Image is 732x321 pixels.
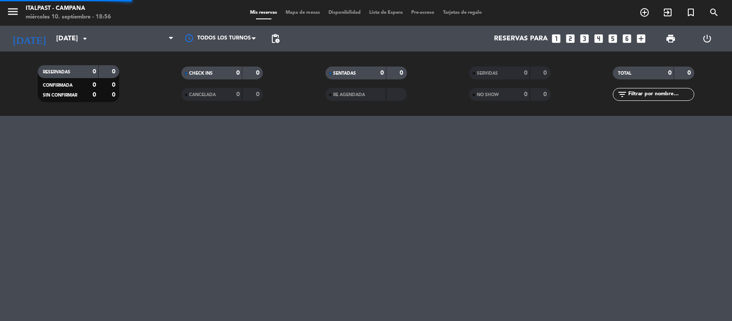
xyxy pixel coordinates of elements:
span: RESERVADAS [43,70,70,74]
span: Reservas para [494,35,548,43]
i: turned_in_not [686,7,696,18]
span: Mis reservas [246,10,281,15]
i: filter_list [617,89,627,100]
i: looks_4 [593,33,604,44]
strong: 0 [93,92,96,98]
strong: 0 [93,69,96,75]
div: Italpast - Campana [26,4,111,13]
span: Pre-acceso [407,10,439,15]
strong: 0 [524,91,527,97]
span: CHECK INS [189,71,213,76]
i: add_circle_outline [639,7,650,18]
strong: 0 [524,70,527,76]
i: exit_to_app [663,7,673,18]
span: Tarjetas de regalo [439,10,486,15]
span: CONFIRMADA [43,83,72,88]
strong: 0 [687,70,693,76]
i: add_box [636,33,647,44]
span: Mapa de mesas [281,10,324,15]
i: looks_5 [607,33,618,44]
input: Filtrar por nombre... [627,90,694,99]
span: RE AGENDADA [333,93,365,97]
span: NO SHOW [477,93,499,97]
i: arrow_drop_down [80,33,90,44]
span: SIN CONFIRMAR [43,93,77,97]
strong: 0 [543,70,548,76]
strong: 0 [400,70,405,76]
div: miércoles 10. septiembre - 18:56 [26,13,111,21]
strong: 0 [112,82,117,88]
strong: 0 [112,69,117,75]
strong: 0 [256,70,261,76]
span: print [666,33,676,44]
strong: 0 [380,70,384,76]
span: CANCELADA [189,93,216,97]
span: Disponibilidad [324,10,365,15]
span: SENTADAS [333,71,356,76]
strong: 0 [112,92,117,98]
i: looks_6 [621,33,633,44]
strong: 0 [93,82,96,88]
i: looks_two [565,33,576,44]
i: looks_3 [579,33,590,44]
span: pending_actions [270,33,280,44]
strong: 0 [236,91,240,97]
strong: 0 [668,70,672,76]
span: TOTAL [618,71,631,76]
button: menu [6,5,19,21]
span: Lista de Espera [365,10,407,15]
i: [DATE] [6,29,52,48]
i: power_settings_new [702,33,712,44]
i: looks_one [551,33,562,44]
i: search [709,7,719,18]
span: SERVIDAS [477,71,498,76]
div: LOG OUT [689,26,726,51]
strong: 0 [236,70,240,76]
strong: 0 [543,91,548,97]
strong: 0 [256,91,261,97]
i: menu [6,5,19,18]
